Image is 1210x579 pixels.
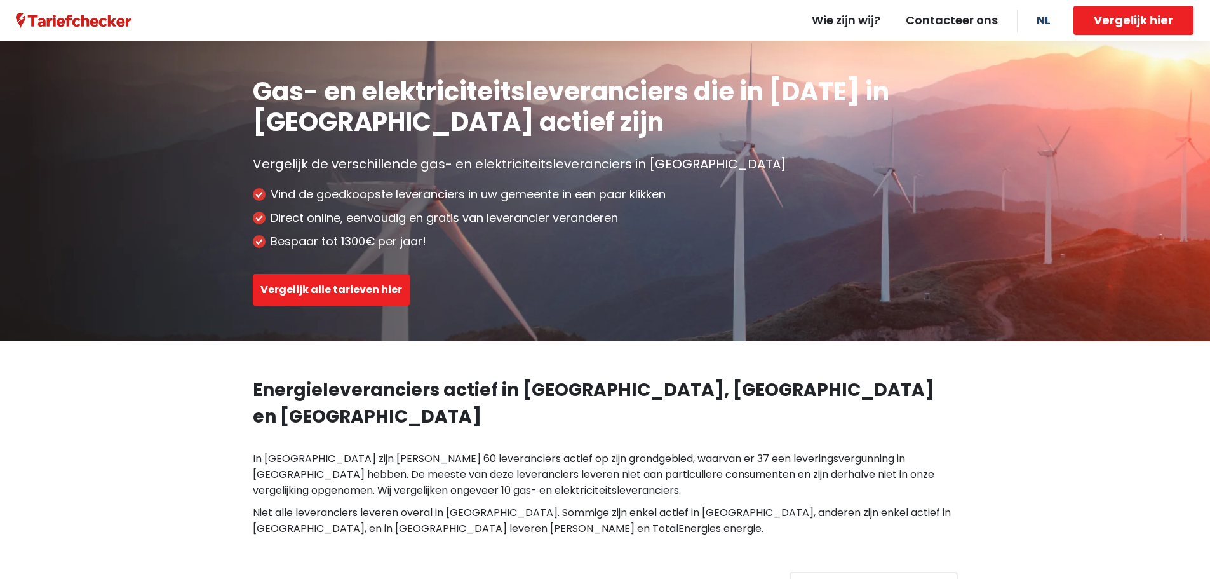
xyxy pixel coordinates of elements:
h1: Gas- en elektriciteitsleveranciers die in [DATE] in [GEOGRAPHIC_DATA] actief zijn [253,76,958,137]
h2: Energieleveranciers actief in [GEOGRAPHIC_DATA], [GEOGRAPHIC_DATA] en [GEOGRAPHIC_DATA] [253,377,958,430]
button: Vergelijk alle tarieven hier [253,274,410,306]
a: Tariff checker [16,12,131,29]
p: Niet alle leveranciers leveren overal in [GEOGRAPHIC_DATA]. Sommige zijn enkel actief in [GEOGRAP... [253,505,958,536]
button: Vergelijk hier [1073,6,1193,35]
li: Vind de goedkoopste leveranciers in uw gemeente in een paar klikken [253,187,958,201]
li: Direct online, eenvoudig en gratis van leverancier veranderen [253,211,958,225]
img: Tariff checker logo [16,13,131,29]
p: In [GEOGRAPHIC_DATA] zijn [PERSON_NAME] 60 leveranciers actief op zijn grondgebied, waarvan er 37... [253,451,958,498]
li: Bespaar tot 1300€ per jaar! [253,235,958,249]
p: Vergelijk de verschillende gas- en elektriciteitsleveranciers in [GEOGRAPHIC_DATA] [253,156,958,172]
